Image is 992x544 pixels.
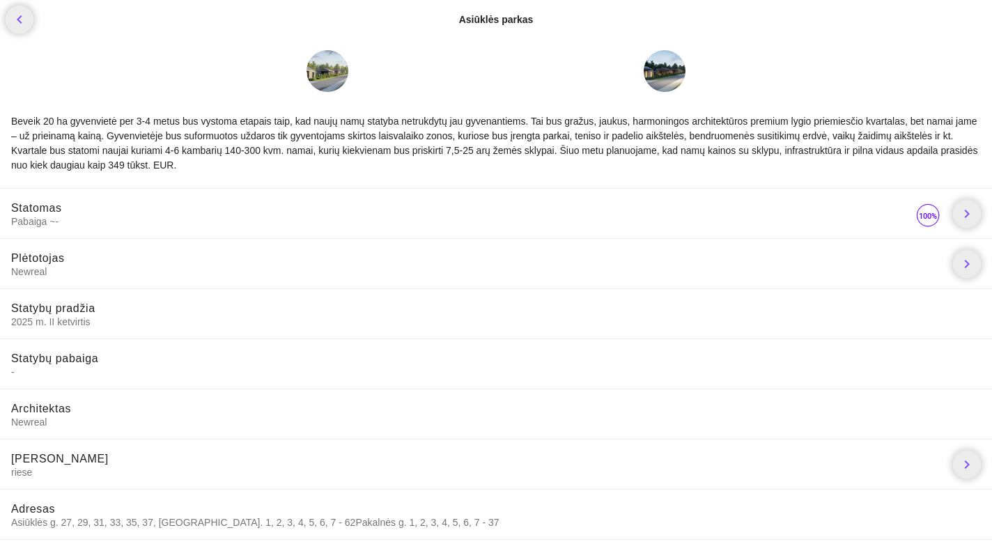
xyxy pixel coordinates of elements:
[11,453,109,465] span: [PERSON_NAME]
[11,366,981,378] span: -
[11,316,981,328] span: 2025 m. II ketvirtis
[953,200,981,228] a: chevron_right
[459,13,534,26] div: Asiūklės parkas
[11,403,71,414] span: Architektas
[953,451,981,479] a: chevron_right
[11,215,914,228] span: Pabaiga ~-
[11,265,942,278] span: Newreal
[959,256,975,272] i: chevron_right
[11,466,942,479] span: riese
[11,503,55,515] span: Adresas
[11,252,65,264] span: Plėtotojas
[11,302,95,314] span: Statybų pradžia
[959,205,975,222] i: chevron_right
[6,6,33,33] a: chevron_left
[959,456,975,473] i: chevron_right
[914,201,942,229] img: 100
[11,416,981,428] span: Newreal
[11,352,98,364] span: Statybų pabaiga
[953,250,981,278] a: chevron_right
[11,11,28,28] i: chevron_left
[11,202,62,214] span: Statomas
[11,516,981,529] span: Asiūklės g. 27, 29, 31, 33, 35, 37, [GEOGRAPHIC_DATA]. 1, 2, 3, 4, 5, 6, 7 - 62Pakalnės g. 1, 2, ...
